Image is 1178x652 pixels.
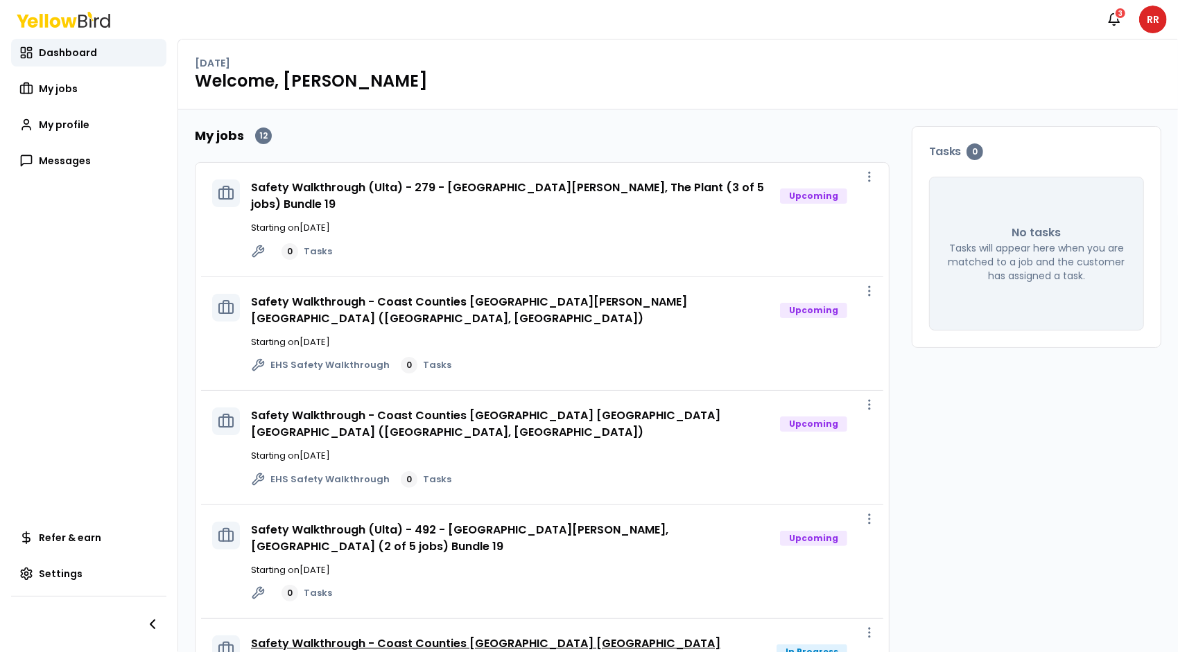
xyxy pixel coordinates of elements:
[195,56,230,70] p: [DATE]
[251,179,764,212] a: Safety Walkthrough (Ulta) - 279 - [GEOGRAPHIC_DATA][PERSON_NAME], The Plant (3 of 5 jobs) Bundle 19
[281,585,298,601] div: 0
[780,188,847,204] div: Upcoming
[251,407,720,440] a: Safety Walkthrough - Coast Counties [GEOGRAPHIC_DATA] [GEOGRAPHIC_DATA] [GEOGRAPHIC_DATA] ([GEOGR...
[946,241,1127,283] p: Tasks will appear here when you are matched to a job and the customer has assigned a task.
[251,522,668,554] a: Safety Walkthrough (Ulta) - 492 - [GEOGRAPHIC_DATA][PERSON_NAME], [GEOGRAPHIC_DATA] (2 of 5 jobs)...
[1012,224,1062,241] p: No tasks
[401,357,451,373] a: 0Tasks
[1100,6,1128,33] button: 3
[401,357,417,373] div: 0
[780,416,847,432] div: Upcoming
[401,471,451,488] a: 0Tasks
[270,473,390,486] span: EHS Safety Walkthrough
[11,111,166,139] a: My profile
[39,82,78,96] span: My jobs
[281,243,298,260] div: 0
[11,524,166,552] a: Refer & earn
[281,243,332,260] a: 0Tasks
[11,560,166,588] a: Settings
[251,294,687,326] a: Safety Walkthrough - Coast Counties [GEOGRAPHIC_DATA][PERSON_NAME] [GEOGRAPHIC_DATA] ([GEOGRAPHIC...
[281,585,332,601] a: 0Tasks
[1114,7,1127,19] div: 3
[11,75,166,103] a: My jobs
[11,147,166,175] a: Messages
[195,126,244,146] h2: My jobs
[251,335,872,349] p: Starting on [DATE]
[39,46,97,60] span: Dashboard
[251,221,872,235] p: Starting on [DATE]
[270,358,390,372] span: EHS Safety Walkthrough
[251,563,872,577] p: Starting on [DATE]
[1139,6,1167,33] span: RR
[929,143,1144,160] h3: Tasks
[11,39,166,67] a: Dashboard
[255,127,272,144] div: 12
[780,531,847,546] div: Upcoming
[39,118,89,132] span: My profile
[780,303,847,318] div: Upcoming
[195,70,1161,92] h1: Welcome, [PERSON_NAME]
[401,471,417,488] div: 0
[39,567,83,581] span: Settings
[39,531,101,545] span: Refer & earn
[251,449,872,463] p: Starting on [DATE]
[39,154,91,168] span: Messages
[967,143,983,160] div: 0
